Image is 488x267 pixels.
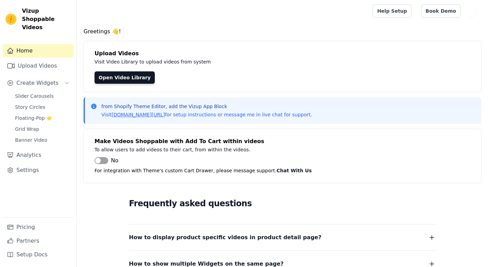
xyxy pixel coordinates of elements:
span: Vizup Shoppable Videos [22,7,71,32]
span: Floating-Pop ⭐ [15,115,52,121]
a: Story Circles [11,102,74,112]
p: from Shopify Theme Editor, add the Vizup App Block [101,103,312,110]
a: [DOMAIN_NAME][URL] [112,112,165,117]
span: Story Circles [15,104,45,111]
span: Slider Carousels [15,93,54,100]
a: Settings [3,163,74,177]
h4: Make Videos Shoppable with Add To Cart within videos [95,137,470,146]
p: Visit Video Library to upload videos from system [95,58,401,66]
h4: Greetings 👋! [84,27,481,36]
a: Floating-Pop ⭐ [11,113,74,123]
button: Chat With Us [277,166,312,175]
a: Upload Videos [3,59,74,73]
span: Create Widgets [16,79,59,87]
a: Partners [3,234,74,248]
a: Home [3,44,74,58]
span: How to display product specific videos in product detail page? [129,233,322,242]
p: To allow users to add videos to their cart, from within the videos. [95,146,401,154]
button: How to display product specific videos in product detail page? [129,233,436,242]
a: Setup Docs [3,248,74,262]
a: Pricing [3,220,74,234]
h4: Upload Videos [95,49,470,58]
p: Visit for setup instructions or message me in live chat for support. [101,111,312,118]
button: Create Widgets [3,76,74,90]
a: Banner Video [11,135,74,145]
a: Book Demo [421,4,461,18]
span: Grid Wrap [15,126,39,132]
span: No [111,156,118,165]
a: Slider Carousels [11,91,74,101]
h2: Frequently asked questions [129,197,436,210]
a: Help Setup [373,4,411,18]
span: Banner Video [15,137,47,143]
img: Vizup [5,14,16,25]
a: Grid Wrap [11,124,74,134]
p: For integration with Theme's custom Cart Drawer, please message support. [95,166,470,175]
a: Analytics [3,148,74,162]
button: No [95,156,118,165]
a: Open Video Library [95,71,155,84]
